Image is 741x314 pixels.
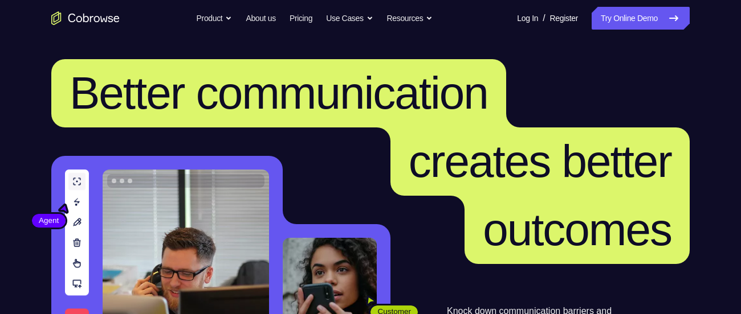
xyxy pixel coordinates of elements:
[387,7,433,30] button: Resources
[517,7,538,30] a: Log In
[409,136,671,187] span: creates better
[70,68,488,118] span: Better communication
[592,7,690,30] a: Try Online Demo
[543,11,545,25] span: /
[326,7,373,30] button: Use Cases
[246,7,275,30] a: About us
[51,11,120,25] a: Go to the home page
[550,7,578,30] a: Register
[290,7,312,30] a: Pricing
[483,204,671,255] span: outcomes
[197,7,233,30] button: Product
